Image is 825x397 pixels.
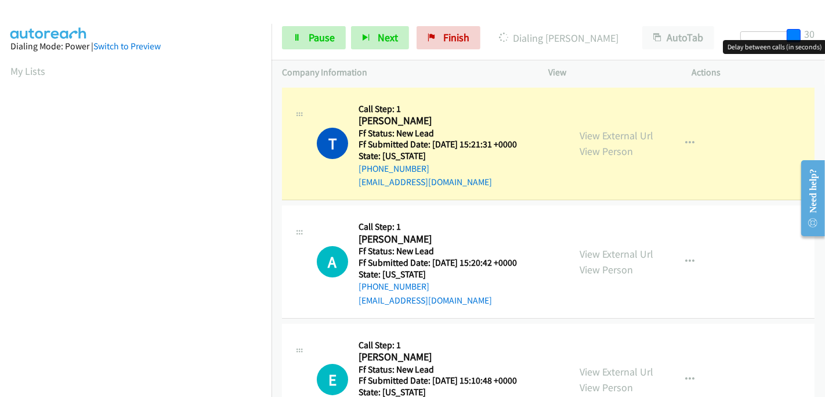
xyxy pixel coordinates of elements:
[359,257,531,269] h5: Ff Submitted Date: [DATE] 15:20:42 +0000
[359,114,531,128] h2: [PERSON_NAME]
[642,26,714,49] button: AutoTab
[359,340,556,351] h5: Call Step: 1
[359,295,492,306] a: [EMAIL_ADDRESS][DOMAIN_NAME]
[93,41,161,52] a: Switch to Preview
[359,351,531,364] h2: [PERSON_NAME]
[359,139,531,150] h5: Ff Submitted Date: [DATE] 15:21:31 +0000
[309,31,335,44] span: Pause
[359,128,531,139] h5: Ff Status: New Lead
[359,150,531,162] h5: State: [US_STATE]
[548,66,671,80] p: View
[443,31,469,44] span: Finish
[496,30,621,46] p: Dialing [PERSON_NAME]
[282,66,527,80] p: Company Information
[359,221,531,233] h5: Call Step: 1
[792,152,825,244] iframe: Resource Center
[317,246,348,277] h1: A
[580,365,653,378] a: View External Url
[359,176,492,187] a: [EMAIL_ADDRESS][DOMAIN_NAME]
[359,163,429,174] a: [PHONE_NUMBER]
[317,128,348,159] h1: T
[580,247,653,261] a: View External Url
[359,103,531,115] h5: Call Step: 1
[317,364,348,395] div: The call is yet to be attempted
[417,26,480,49] a: Finish
[580,263,633,276] a: View Person
[359,281,429,292] a: [PHONE_NUMBER]
[804,26,815,42] div: 30
[10,64,45,78] a: My Lists
[359,364,556,376] h5: Ff Status: New Lead
[282,26,346,49] a: Pause
[359,269,531,280] h5: State: [US_STATE]
[359,375,556,387] h5: Ff Submitted Date: [DATE] 15:10:48 +0000
[317,246,348,277] div: The call is yet to be attempted
[351,26,409,49] button: Next
[580,381,633,394] a: View Person
[580,145,633,158] a: View Person
[317,364,348,395] h1: E
[10,39,261,53] div: Dialing Mode: Power |
[580,129,653,142] a: View External Url
[359,233,531,246] h2: [PERSON_NAME]
[359,246,531,257] h5: Ff Status: New Lead
[378,31,398,44] span: Next
[692,66,815,80] p: Actions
